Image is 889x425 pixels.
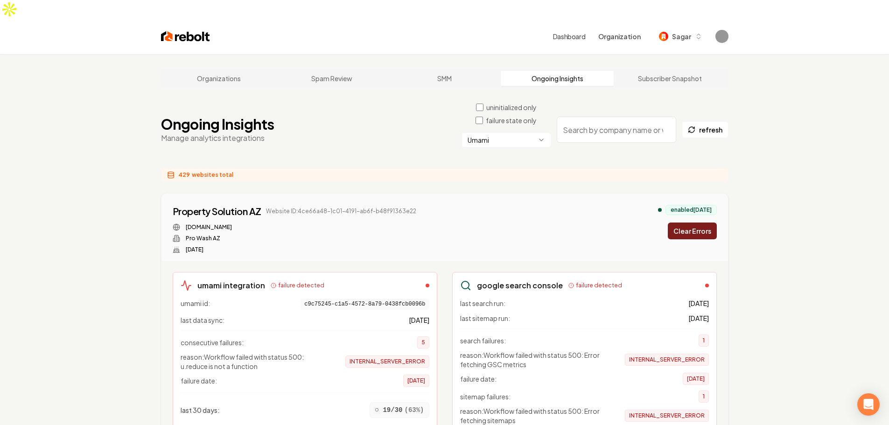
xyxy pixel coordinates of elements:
img: Sagar [659,32,668,41]
span: INTERNAL_SERVER_ERROR [625,410,709,422]
span: umami id: [181,299,210,310]
span: reason: Workflow failed with status 500: Error fetching sitemaps [460,406,609,425]
a: Spam Review [275,71,388,86]
span: failure detected [576,282,622,289]
div: analytics enabled [658,208,662,212]
p: Manage analytics integrations [161,132,274,144]
span: failure date: [460,374,497,383]
span: last data sync: [181,315,224,325]
h3: umami integration [197,280,265,291]
span: last search run: [460,299,505,308]
label: uninitialized only [486,103,537,112]
span: INTERNAL_SERVER_ERROR [625,354,709,366]
a: [DOMAIN_NAME] [186,223,232,231]
span: [DATE] [683,373,709,385]
span: search failures: [460,336,506,345]
span: 5 [417,336,429,348]
a: SMM [388,71,501,86]
span: last 30 days : [181,405,220,415]
img: Rebolt Logo [161,30,210,43]
span: [DATE] [409,315,429,325]
span: reason: Workflow failed with status 500: Error fetching GSC metrics [460,350,609,369]
div: Open Intercom Messenger [857,393,880,416]
span: websites total [192,171,233,179]
span: c9c75245-c1a5-4572-8a79-0438fcb0096b [301,299,429,310]
div: enabled [DATE] [665,205,717,215]
div: 19/30 [370,402,429,418]
span: [DATE] [688,299,709,308]
a: Property Solution AZ [173,205,261,218]
span: INTERNAL_SERVER_ERROR [345,355,429,368]
h3: google search console [477,280,563,291]
a: Ongoing Insights [501,71,614,86]
h1: Ongoing Insights [161,116,274,132]
span: 1 [699,390,709,403]
div: failed [705,284,709,287]
button: Open user button [715,30,728,43]
div: failed [426,284,429,287]
span: ( 63 %) [404,405,424,415]
span: [DATE] [403,375,429,387]
span: reason: Workflow failed with status 500: u.reduce is not a function [181,352,330,371]
a: Subscriber Snapshot [614,71,727,86]
input: Search by company name or website ID [557,117,676,143]
span: ○ [375,404,379,416]
span: consecutive failures: [181,338,244,347]
button: Clear Errors [668,223,717,239]
img: Sagar Soni [715,30,728,43]
a: Organizations [163,71,276,86]
span: 429 [178,171,190,179]
span: 1 [699,334,709,347]
span: failure date: [181,376,217,385]
button: refresh [682,121,728,138]
span: last sitemap run: [460,314,510,323]
a: Dashboard [553,32,586,41]
span: sitemap failures: [460,392,511,401]
div: Website [173,223,416,231]
span: Sagar [672,32,691,42]
span: Website ID: 4ce66a48-1c01-4191-ab6f-b48f91363e22 [266,208,416,215]
span: [DATE] [688,314,709,323]
span: failure detected [278,282,324,289]
label: failure state only [486,116,537,125]
button: Organization [593,28,646,45]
